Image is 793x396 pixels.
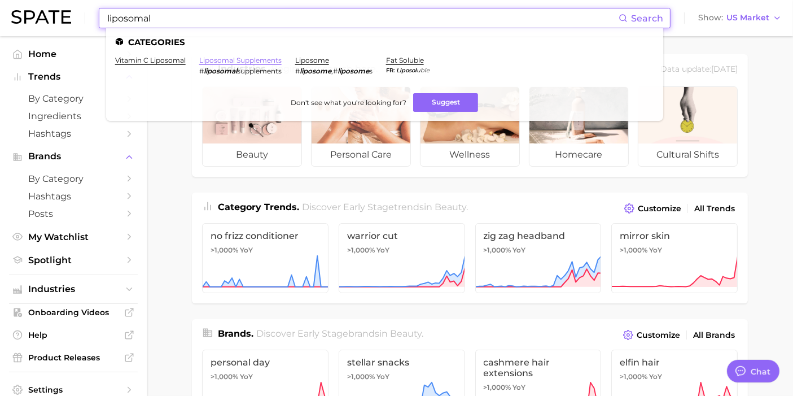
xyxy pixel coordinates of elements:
span: >1,000% [484,383,511,391]
span: stellar snacks [347,357,457,368]
a: Posts [9,205,138,223]
span: # [333,67,338,75]
button: Industries [9,281,138,298]
span: # [199,67,204,75]
span: YoY [376,246,389,255]
a: mirror skin>1,000% YoY [611,223,738,293]
a: Help [9,327,138,343]
a: Hashtags [9,188,138,205]
span: Industries [28,284,119,294]
button: Brands [9,148,138,165]
button: Trends [9,68,138,85]
a: Product Releases [9,349,138,366]
div: , [295,67,373,75]
a: vitamin c liposomal [115,56,186,64]
button: Customize [621,201,684,216]
span: Trends [28,72,119,82]
a: All Trends [691,201,738,216]
span: cultural shifts [638,143,737,166]
em: liposomal [204,67,237,75]
a: liposome [295,56,329,64]
img: SPATE [11,10,71,24]
span: Spotlight [28,255,119,266]
span: by Category [28,173,119,184]
span: elfin hair [620,357,729,368]
span: no frizz conditioner [211,230,320,241]
button: Customize [620,327,683,343]
span: >1,000% [211,372,238,381]
span: Hashtags [28,191,119,202]
span: Discover Early Stage brands in . [257,328,424,339]
span: Customize [638,204,681,214]
a: Hashtags [9,125,138,142]
span: supplements [237,67,282,75]
span: by Category [28,93,119,104]
span: homecare [529,143,628,166]
span: >1,000% [211,246,238,254]
span: beauty [435,202,467,212]
a: My Watchlist [9,228,138,246]
span: Ingredients [28,111,119,121]
span: YoY [649,372,662,381]
a: Ingredients [9,107,138,125]
span: # [295,67,300,75]
span: Customize [637,330,680,340]
em: liposome [338,67,369,75]
a: Onboarding Videos [9,304,138,321]
span: Don't see what you're looking for? [291,98,406,107]
span: Home [28,49,119,59]
a: Home [9,45,138,63]
span: Onboarding Videos [28,307,119,317]
span: Posts [28,208,119,219]
span: mirror skin [620,230,729,241]
span: Show [698,15,723,21]
button: Suggest [413,93,478,112]
span: uble [417,67,430,74]
em: liposome [300,67,331,75]
span: personal care [312,143,410,166]
a: by Category [9,90,138,107]
a: by Category [9,170,138,188]
span: All Brands [693,330,735,340]
input: Search here for a brand, industry, or ingredient [106,8,619,28]
span: Discover Early Stage trends in . [303,202,468,212]
span: beauty [391,328,422,339]
span: YoY [649,246,662,255]
em: liposol [396,67,417,74]
span: Product Releases [28,353,119,363]
div: Data update: [DATE] [660,62,738,77]
span: Help [28,330,119,340]
span: beauty [203,143,301,166]
span: >1,000% [484,246,511,254]
button: ShowUS Market [695,11,785,25]
span: YoY [376,372,389,381]
a: no frizz conditioner>1,000% YoY [202,223,328,293]
span: Hashtags [28,128,119,139]
span: >1,000% [347,246,375,254]
span: >1,000% [347,372,375,381]
span: fr [386,67,396,74]
span: personal day [211,357,320,368]
span: Brands [28,151,119,162]
span: zig zag headband [484,230,593,241]
li: Categories [115,37,654,47]
span: s [369,67,373,75]
a: warrior cut>1,000% YoY [339,223,465,293]
span: Brands . [218,328,253,339]
span: YoY [513,246,526,255]
span: My Watchlist [28,232,119,242]
span: Search [631,13,663,24]
a: homecare [529,86,629,167]
span: wellness [420,143,519,166]
a: Spotlight [9,251,138,269]
a: beauty [202,86,302,167]
span: YoY [240,246,253,255]
span: >1,000% [620,372,647,381]
span: US Market [726,15,769,21]
a: liposomal supplements [199,56,282,64]
span: Settings [28,385,119,395]
span: YoY [240,372,253,381]
span: cashmere hair extensions [484,357,593,378]
a: wellness [420,86,520,167]
span: >1,000% [620,246,647,254]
